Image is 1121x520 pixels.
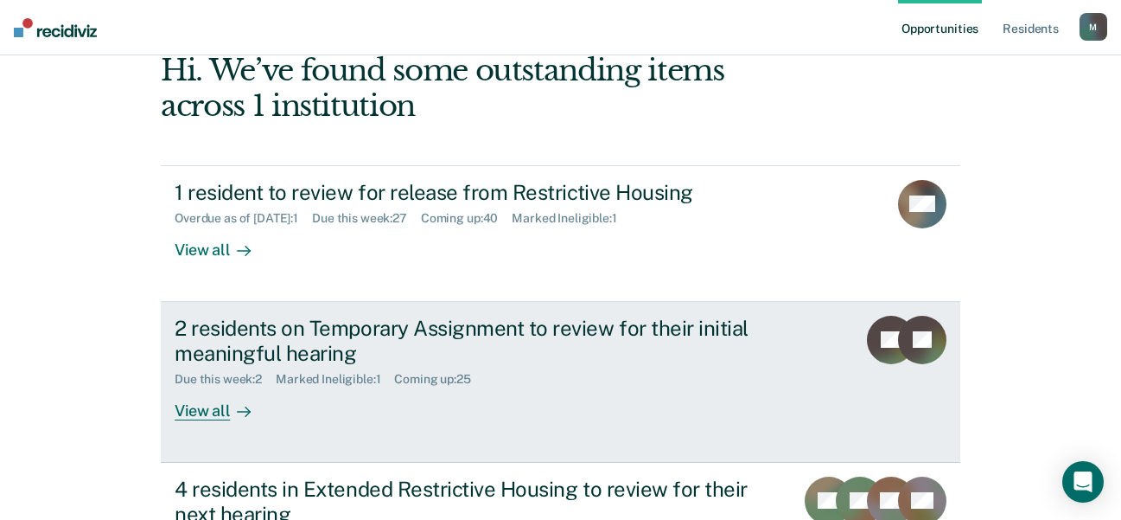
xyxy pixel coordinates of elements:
[175,316,781,366] div: 2 residents on Temporary Assignment to review for their initial meaningful hearing
[175,211,312,226] div: Overdue as of [DATE] : 1
[1062,461,1104,503] div: Open Intercom Messenger
[175,180,781,205] div: 1 resident to review for release from Restrictive Housing
[512,211,630,226] div: Marked Ineligible : 1
[161,165,960,302] a: 1 resident to review for release from Restrictive HousingOverdue as of [DATE]:1Due this week:27Co...
[1080,13,1107,41] button: M
[161,302,960,463] a: 2 residents on Temporary Assignment to review for their initial meaningful hearingDue this week:2...
[175,387,271,420] div: View all
[421,211,512,226] div: Coming up : 40
[394,372,484,387] div: Coming up : 25
[14,18,97,37] img: Recidiviz
[175,226,271,260] div: View all
[161,53,800,124] div: Hi. We’ve found some outstanding items across 1 institution
[175,372,276,387] div: Due this week : 2
[312,211,421,226] div: Due this week : 27
[276,372,394,387] div: Marked Ineligible : 1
